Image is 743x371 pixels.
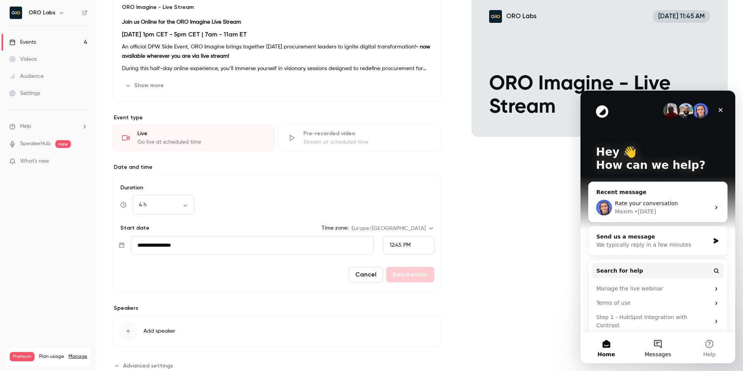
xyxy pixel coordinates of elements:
[55,140,71,148] span: new
[322,224,348,232] label: Time zone:
[137,138,265,146] div: Go live at scheduled time
[122,3,431,11] p: ORO Imagine - Live Stream
[112,163,441,171] label: Date and time
[10,7,22,19] img: ORO Labs
[9,72,44,80] div: Audience
[144,327,175,335] span: Add speaker
[20,122,31,131] span: Help
[39,354,64,360] span: Plan usage
[9,89,40,97] div: Settings
[122,19,241,25] strong: Join us Online for the ORO Imagine Live Stream
[303,130,431,137] div: Pre-recorded video
[112,315,441,347] button: Add speaker
[78,158,87,165] iframe: Noticeable Trigger
[137,130,265,137] div: Live
[278,125,441,151] div: Pre-recorded videoStream at scheduled time
[133,201,195,209] div: 4 h
[112,304,441,312] label: Speakers
[349,267,383,282] button: Cancel
[122,79,168,92] button: Show more
[9,55,37,63] div: Videos
[390,242,411,248] span: 12:45 PM
[580,91,735,363] iframe: Intercom live chat
[20,157,49,165] span: What's new
[29,9,55,17] h6: ORO Labs
[112,114,441,122] p: Event type
[122,64,431,73] p: During this half-day online experience, you’ll immerse yourself in visionary sessions designed to...
[122,31,247,38] strong: [DATE] 1pm CET - 5pm CET | 7am - 11am ET
[303,138,431,146] div: Stream at scheduled time
[119,184,434,192] label: Duration
[351,225,434,232] div: Europe/[GEOGRAPHIC_DATA]
[119,224,149,232] p: Start date
[9,122,87,131] li: help-dropdown-opener
[122,42,431,61] p: An official DPW Side Event, ORO Imagine brings together [DATE] procurement leaders to ignite digi...
[10,352,34,361] span: Premium
[68,354,87,360] a: Manage
[112,125,275,151] div: LiveGo live at scheduled time
[383,236,434,254] div: From
[20,140,51,148] a: SpeakerHub
[9,38,36,46] div: Events
[123,362,173,370] span: Advanced settings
